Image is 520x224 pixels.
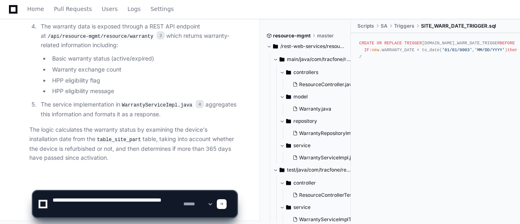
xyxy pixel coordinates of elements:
button: WarrantyRepositoryImpl.java [289,128,359,139]
span: BEFORE [500,41,515,46]
p: The warranty data is exposed through a REST API endpoint at which returns warranty-related inform... [41,22,237,50]
span: /rest-web-services/resource-api/src [280,43,345,50]
span: resource-mgmt [273,33,311,39]
span: Pull Requests [54,7,92,11]
svg: Directory [273,41,278,51]
span: WarrantyRepositoryImpl.java [299,130,366,137]
span: Settings [150,7,174,11]
button: controllers [280,66,358,79]
button: Warranty.java [289,103,353,115]
svg: Directory [286,141,291,150]
span: new [372,48,379,52]
button: /rest-web-services/resource-api/src [267,40,345,53]
svg: Directory [286,116,291,126]
code: table_site_part [95,136,143,144]
li: Basic warranty status (active/expired) [50,54,237,63]
span: master [317,33,334,39]
div: [DOMAIN_NAME]_WARR_DATE_TRIGGER sa.TABLE_SITE_PART : .WARRANTY_DATE < to_date( , ) : .WARRANTY_DA... [359,40,512,61]
button: repository [280,115,358,128]
span: Warranty.java [299,106,331,112]
span: Scripts [357,23,374,29]
button: service [280,139,358,152]
span: Home [27,7,44,11]
span: 3 [156,31,165,39]
li: HPP eligibility message [50,87,237,96]
span: SA [381,23,388,29]
button: controller [280,176,358,189]
button: model [280,90,358,103]
button: test/java/com/tracfone/resource [273,163,351,176]
span: 4 [196,100,204,108]
span: main/java/com/tracfone/resource [287,56,351,63]
li: HPP eligibility flag [50,76,237,85]
svg: Directory [280,165,284,175]
svg: Directory [280,54,284,64]
span: Logs [128,7,141,11]
button: main/java/com/tracfone/resource [273,53,351,66]
span: '01/01/0003' [442,48,472,52]
svg: Directory [286,92,291,102]
button: WarrantyServiceImpl.java [289,152,359,163]
span: 'MM/DD/YYYY' [475,48,505,52]
svg: Directory [286,67,291,77]
span: IF [364,48,369,52]
p: The service implementation in aggregates this information and formats it as a response. [41,100,237,119]
span: CREATE [359,41,374,46]
span: then [507,48,518,52]
code: /api/resource-mgmt/resource/warranty [46,33,155,40]
span: model [293,94,308,100]
button: ResourceController.java [289,79,355,90]
p: The logic calculates the warranty status by examining the device's installation date from the tab... [29,125,237,163]
span: OR REPLACE [377,41,402,46]
span: service [293,142,311,149]
span: TRIGGER [404,41,422,46]
span: SITE_WARR_DATE_TRIGGER.sql [421,23,496,29]
span: ResourceController.java [299,81,355,88]
span: Users [102,7,118,11]
span: Triggers [394,23,414,29]
span: test/java/com/tracfone/resource [287,167,351,173]
li: Warranty exchange count [50,65,237,74]
span: WarrantyServiceImpl.java [299,154,359,161]
span: repository [293,118,317,124]
code: WarrantyServiceImpl.java [120,102,194,109]
span: controllers [293,69,318,76]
